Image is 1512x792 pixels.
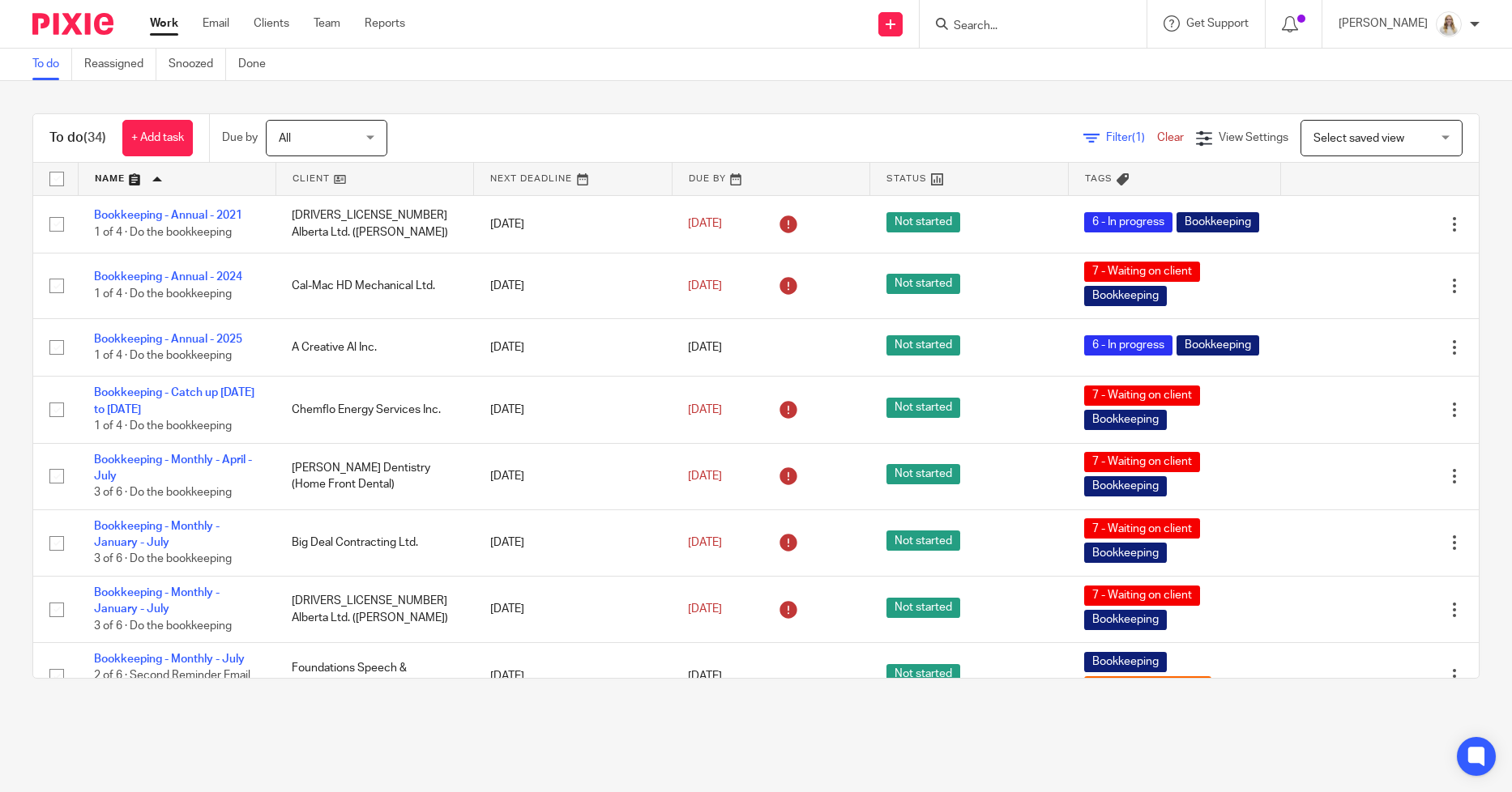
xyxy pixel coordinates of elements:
span: 1 of 4 · Do the bookkeeping [94,420,232,432]
span: Not started [886,335,960,356]
span: Filter [1106,132,1157,143]
a: Bookkeeping - Annual - 2025 [94,334,242,345]
span: Bookkeeping [1084,610,1167,630]
span: [DATE] [688,537,722,548]
td: [DATE] [474,318,672,376]
span: Not started [886,398,960,418]
span: Tags [1085,174,1113,183]
span: 7 - Waiting on client [1084,585,1200,606]
span: Bookkeeping [1084,286,1167,306]
a: Bookkeeping - Annual - 2021 [94,210,242,221]
span: Not started [886,464,960,484]
td: Big Deal Contracting Ltd. [275,509,473,576]
span: Bookkeeping [1084,543,1167,563]
td: [DATE] [474,253,672,318]
a: Bookkeeping - Annual - 2024 [94,271,242,283]
input: Search [952,19,1098,34]
span: [DATE] [688,471,722,482]
a: Bookkeeping - Monthly - January - July [94,587,220,615]
td: [DATE] [474,643,672,709]
span: 7 - Waiting on client [1084,452,1200,472]
span: Not started [886,274,960,294]
span: [DATE] [688,603,722,615]
span: 3 of 6 · Do the bookkeeping [94,554,232,565]
span: 7 - Waiting on client [1084,385,1200,406]
span: 3 of 6 · Do the bookkeeping [94,487,232,498]
span: [DATE] [688,342,722,353]
td: [DRIVERS_LICENSE_NUMBER] Alberta Ltd. ([PERSON_NAME]) [275,195,473,253]
a: Work [150,15,178,32]
a: Bookkeeping - Catch up [DATE] to [DATE] [94,387,254,415]
span: [DATE] [688,219,722,230]
span: 2 of 6 · Second Reminder Email (if applicable) [94,671,250,699]
td: [DATE] [474,509,672,576]
a: Email [203,15,229,32]
span: Bookkeeping [1084,652,1167,672]
a: Team [314,15,340,32]
a: Reports [365,15,405,32]
td: Foundations Speech & Language Services Inc. [275,643,473,709]
p: Due by [222,130,258,146]
span: Not started [886,212,960,232]
span: Not started [886,598,960,618]
span: Not started [886,530,960,551]
span: All [279,133,291,144]
span: 1 of 4 · Do the bookkeeping [94,288,232,300]
a: Snoozed [169,49,226,80]
img: Headshot%2011-2024%20white%20background%20square%202.JPG [1436,11,1462,37]
a: Bookkeeping - Monthly - July [94,654,245,665]
td: [DATE] [474,443,672,509]
a: Clear [1157,132,1184,143]
a: Clients [254,15,289,32]
span: [DATE] [688,280,722,292]
p: [PERSON_NAME] [1339,15,1428,32]
span: (34) [83,131,106,144]
span: 3 of 6 · Do the bookkeeping [94,620,232,632]
span: 7 - Waiting on client [1084,518,1200,539]
span: 1 of 4 · Do the bookkeeping [94,227,232,238]
span: 6 - In progress [1084,212,1172,232]
td: [DATE] [474,195,672,253]
h1: To do [49,130,106,147]
span: 1 of 4 · Do the bookkeeping [94,350,232,361]
td: Chemflo Energy Services Inc. [275,377,473,443]
td: A Creative Al Inc. [275,318,473,376]
span: Select saved view [1313,133,1404,144]
span: View Settings [1219,132,1288,143]
span: (1) [1132,132,1145,143]
img: Pixie [32,13,113,35]
td: [DRIVERS_LICENSE_NUMBER] Alberta Ltd. ([PERSON_NAME]) [275,576,473,642]
td: Cal-Mac HD Mechanical Ltd. [275,253,473,318]
span: 2 - Waiting on records [1084,676,1211,696]
a: Reassigned [84,49,156,80]
span: 7 - Waiting on client [1084,262,1200,282]
span: Bookkeeping [1177,335,1259,356]
span: 6 - In progress [1084,335,1172,356]
a: Bookkeeping - Monthly - January - July [94,521,220,548]
span: Get Support [1186,18,1249,29]
span: Bookkeeping [1084,410,1167,430]
td: [DATE] [474,576,672,642]
a: Done [238,49,278,80]
span: Bookkeeping [1084,476,1167,496]
a: To do [32,49,72,80]
a: + Add task [122,120,193,156]
td: [PERSON_NAME] Dentistry (Home Front Dental) [275,443,473,509]
span: Not started [886,664,960,684]
span: [DATE] [688,404,722,415]
span: [DATE] [688,671,722,682]
td: [DATE] [474,377,672,443]
span: Bookkeeping [1177,212,1259,232]
a: Bookkeeping - Monthly - April - July [94,454,252,482]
